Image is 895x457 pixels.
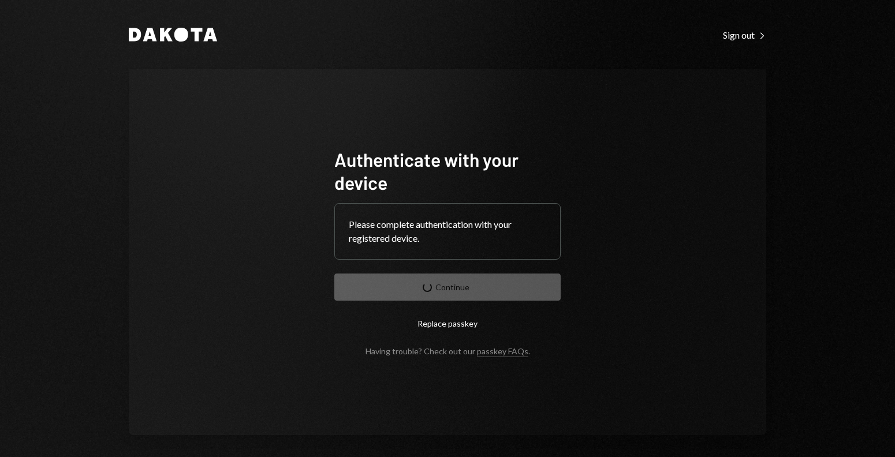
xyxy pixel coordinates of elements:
a: Sign out [723,28,766,41]
div: Please complete authentication with your registered device. [349,218,546,245]
a: passkey FAQs [477,346,528,357]
div: Sign out [723,29,766,41]
h1: Authenticate with your device [334,148,561,194]
button: Replace passkey [334,310,561,337]
div: Having trouble? Check out our . [366,346,530,356]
